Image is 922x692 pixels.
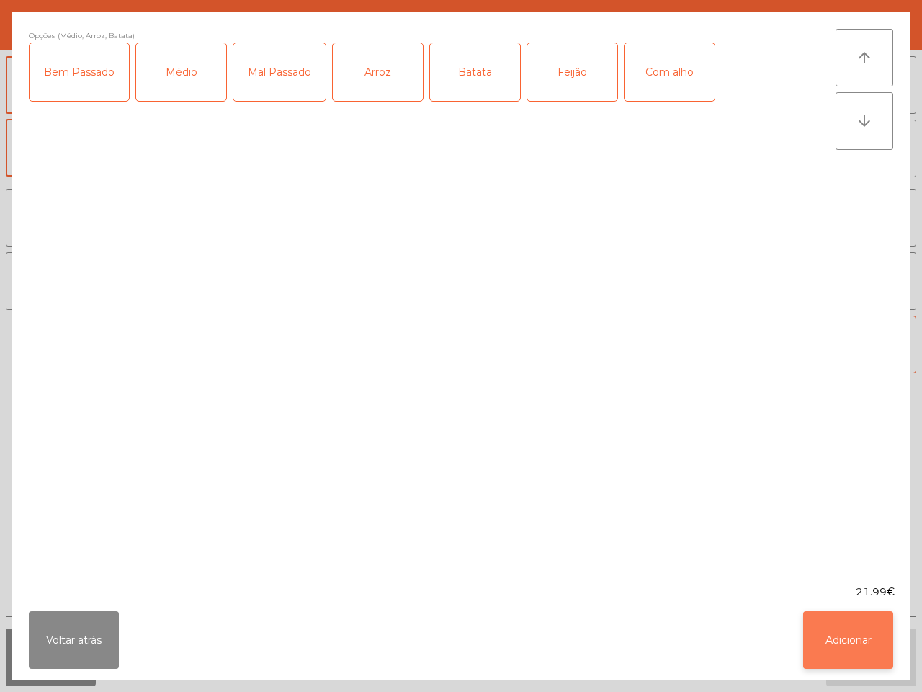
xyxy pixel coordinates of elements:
i: arrow_upward [856,49,873,66]
button: arrow_upward [836,29,893,86]
div: Com alho [625,43,715,101]
div: 21.99€ [12,585,910,600]
button: Adicionar [803,611,893,669]
i: arrow_downward [856,112,873,130]
span: (Médio, Arroz, Batata) [58,29,135,43]
button: Voltar atrás [29,611,119,669]
div: Arroz [333,43,423,101]
span: Opções [29,29,55,43]
div: Médio [136,43,226,101]
button: arrow_downward [836,92,893,150]
div: Bem Passado [30,43,129,101]
div: Batata [430,43,520,101]
div: Feijão [527,43,617,101]
div: Mal Passado [233,43,326,101]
